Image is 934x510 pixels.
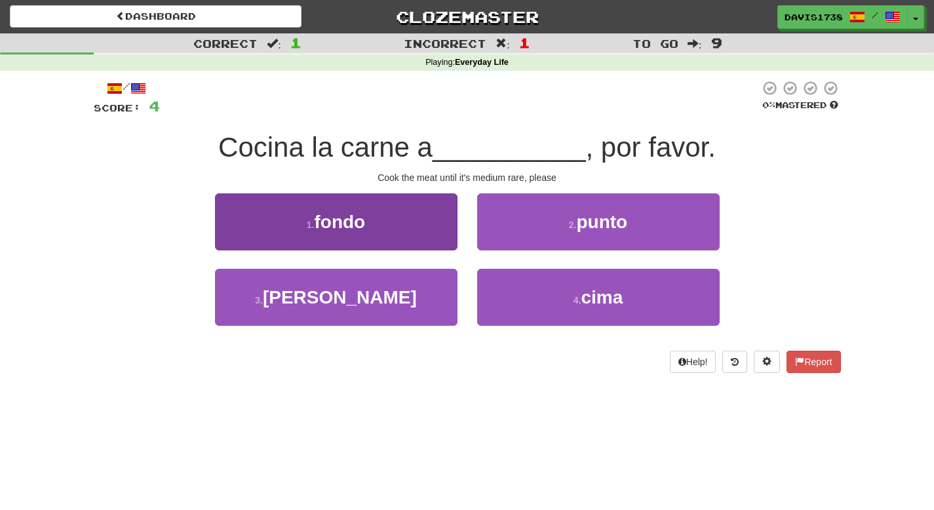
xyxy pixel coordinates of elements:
span: 0 % [762,100,775,110]
span: __________ [433,132,586,163]
button: 4.cima [477,269,720,326]
span: / [872,10,878,20]
span: 1 [519,35,530,50]
button: 2.punto [477,193,720,250]
span: To go [632,37,678,50]
button: Help! [670,351,716,373]
button: Round history (alt+y) [722,351,747,373]
span: [PERSON_NAME] [263,287,417,307]
span: davis1738 [785,11,843,23]
button: 1.fondo [215,193,457,250]
button: Report [787,351,840,373]
span: 9 [711,35,722,50]
small: 1 . [307,220,315,230]
small: 4 . [574,295,581,305]
div: Mastered [760,100,841,111]
span: : [496,38,510,49]
small: 3 . [255,295,263,305]
span: , por favor. [586,132,716,163]
span: : [688,38,702,49]
span: Score: [94,102,141,113]
div: Cook the meat until it's medium rare, please [94,171,841,184]
div: / [94,80,160,96]
span: punto [576,212,627,232]
button: 3.[PERSON_NAME] [215,269,457,326]
span: cima [581,287,623,307]
span: Incorrect [404,37,486,50]
span: Cocina la carne a [218,132,433,163]
span: 1 [290,35,302,50]
span: : [267,38,281,49]
a: Clozemaster [321,5,613,28]
strong: Everyday Life [455,58,509,67]
small: 2 . [569,220,577,230]
a: davis1738 / [777,5,908,29]
a: Dashboard [10,5,302,28]
span: Correct [193,37,258,50]
span: fondo [314,212,365,232]
span: 4 [149,98,160,114]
